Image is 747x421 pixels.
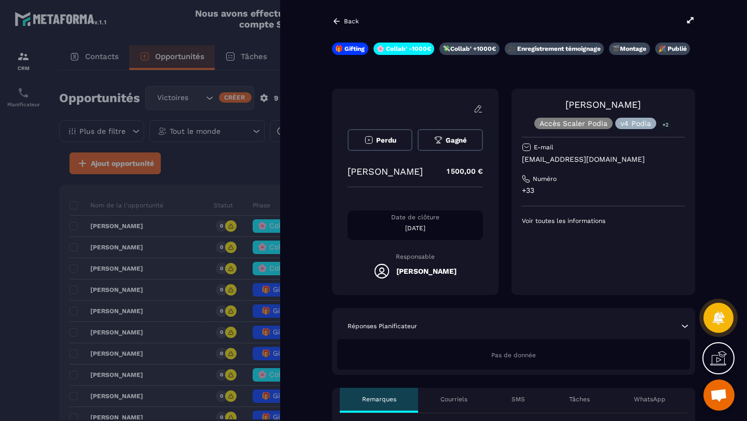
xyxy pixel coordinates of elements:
p: Back [344,18,359,25]
p: Numéro [533,175,557,183]
a: [PERSON_NAME] [565,99,641,110]
p: 🎉 Publié [658,45,687,53]
p: WhatsApp [634,395,666,403]
p: SMS [511,395,525,403]
p: [EMAIL_ADDRESS][DOMAIN_NAME] [522,155,685,164]
p: Tâches [569,395,590,403]
p: 💸Collab' +1000€ [442,45,496,53]
p: Voir toutes les informations [522,217,685,225]
p: 🎬Montage [612,45,646,53]
p: 1 500,00 € [436,161,483,181]
h5: [PERSON_NAME] [396,267,457,275]
p: E-mail [534,143,554,151]
p: +2 [659,119,672,130]
p: Réponses Planificateur [348,322,417,330]
p: Responsable [348,253,483,260]
p: +33 [522,186,685,195]
p: 🎥 Enregistrement témoignage [508,45,601,53]
p: [PERSON_NAME] [348,166,423,177]
p: Date de clôture [348,213,483,221]
button: Perdu [348,129,412,151]
p: Courriels [440,395,467,403]
p: 🌸 Collab' -1000€ [377,45,431,53]
p: 🎁 Gifting [335,45,365,53]
p: [DATE] [348,224,483,232]
p: Remarques [362,395,396,403]
span: Perdu [376,136,396,144]
span: Gagné [446,136,467,144]
button: Gagné [418,129,482,151]
p: Accès Scaler Podia [539,120,607,127]
a: Ouvrir le chat [703,380,735,411]
p: v4 Podia [620,120,651,127]
span: Pas de donnée [491,352,536,359]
